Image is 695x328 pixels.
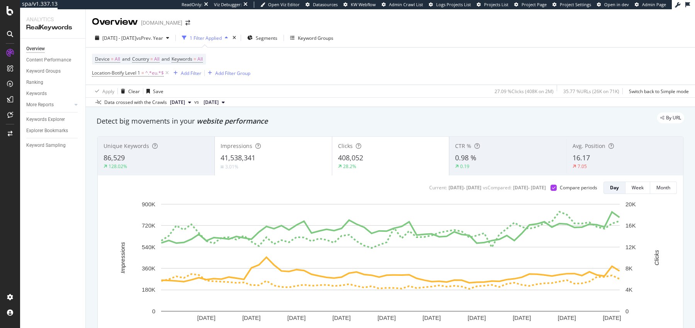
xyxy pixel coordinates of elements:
a: Explorer Bookmarks [26,127,80,135]
text: [DATE] [377,314,396,321]
text: [DATE] [513,314,531,321]
div: Viz Debugger: [214,2,242,8]
div: [DOMAIN_NAME] [141,19,182,27]
span: Open Viz Editor [268,2,300,7]
a: KW Webflow [343,2,376,8]
button: Switch back to Simple mode [626,85,689,97]
div: Month [656,184,670,191]
span: = [194,56,196,62]
a: Admin Page [635,2,666,8]
span: 408,052 [338,153,363,162]
span: = [111,56,114,62]
div: 7.05 [578,163,587,170]
span: Device [95,56,110,62]
a: More Reports [26,101,72,109]
span: 2025 Aug. 29th [170,99,185,106]
span: 41,538,341 [221,153,255,162]
span: Admin Crawl List [389,2,423,7]
a: Datasources [306,2,338,8]
text: [DATE] [558,314,576,321]
span: Open in dev [604,2,629,7]
div: 27.09 % Clicks ( 408K on 2M ) [494,88,554,95]
text: [DATE] [242,314,260,321]
div: Week [632,184,644,191]
text: 540K [142,244,155,250]
div: Add Filter [181,70,201,76]
text: [DATE] [197,314,216,321]
span: and [161,56,170,62]
span: 2024 Aug. 2nd [204,99,219,106]
text: Impressions [119,242,126,273]
a: Open Viz Editor [260,2,300,8]
button: Add Filter Group [205,68,250,78]
button: Save [143,85,163,97]
div: Keywords [26,90,47,98]
text: [DATE] [287,314,306,321]
text: 180K [142,286,155,293]
button: Apply [92,85,114,97]
span: Project Settings [560,2,591,7]
span: CTR % [455,142,471,150]
div: Explorer Bookmarks [26,127,68,135]
span: Segments [256,35,277,41]
text: 0 [625,308,629,314]
a: Project Page [514,2,547,8]
a: Keywords Explorer [26,116,80,124]
div: Overview [92,15,138,29]
div: 1 Filter Applied [190,35,222,41]
span: Datasources [313,2,338,7]
span: = [141,70,144,76]
button: Add Filter [170,68,201,78]
div: 28.2% [343,163,356,170]
div: [DATE] - [DATE] [513,184,546,191]
div: Keyword Groups [298,35,333,41]
div: Day [610,184,619,191]
a: Content Performance [26,56,80,64]
span: By URL [666,116,681,120]
button: Segments [244,32,280,44]
button: Week [625,182,650,194]
div: Ranking [26,78,43,87]
div: Switch back to Simple mode [629,88,689,95]
text: Clicks [653,250,660,265]
text: 0 [152,308,155,314]
span: [DATE] - [DATE] [102,35,136,41]
span: All [154,54,160,65]
div: Clear [128,88,140,95]
button: Keyword Groups [287,32,336,44]
div: Current: [429,184,447,191]
div: Keyword Groups [26,67,61,75]
div: Overview [26,45,45,53]
span: KW Webflow [351,2,376,7]
div: times [231,34,238,42]
div: Data crossed with the Crawls [104,99,167,106]
img: Equal [221,166,224,168]
button: Month [650,182,677,194]
text: 900K [142,201,155,207]
a: Overview [26,45,80,53]
a: Project Settings [552,2,591,8]
button: Day [603,182,625,194]
text: 360K [142,265,155,272]
div: vs Compared : [483,184,511,191]
div: 3.01% [225,163,238,170]
button: 1 Filter Applied [179,32,231,44]
a: Ranking [26,78,80,87]
button: [DATE] - [DATE]vsPrev. Year [92,32,172,44]
span: Location-Botify Level 1 [92,70,140,76]
text: [DATE] [603,314,621,321]
span: All [115,54,120,65]
button: Clear [118,85,140,97]
a: Keyword Sampling [26,141,80,150]
span: Project Page [522,2,547,7]
span: Keywords [172,56,192,62]
span: 86,529 [104,153,125,162]
span: Unique Keywords [104,142,149,150]
span: and [122,56,130,62]
text: 12K [625,244,636,250]
div: Add Filter Group [215,70,250,76]
div: More Reports [26,101,54,109]
text: 20K [625,201,636,207]
text: [DATE] [333,314,351,321]
span: Admin Page [642,2,666,7]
